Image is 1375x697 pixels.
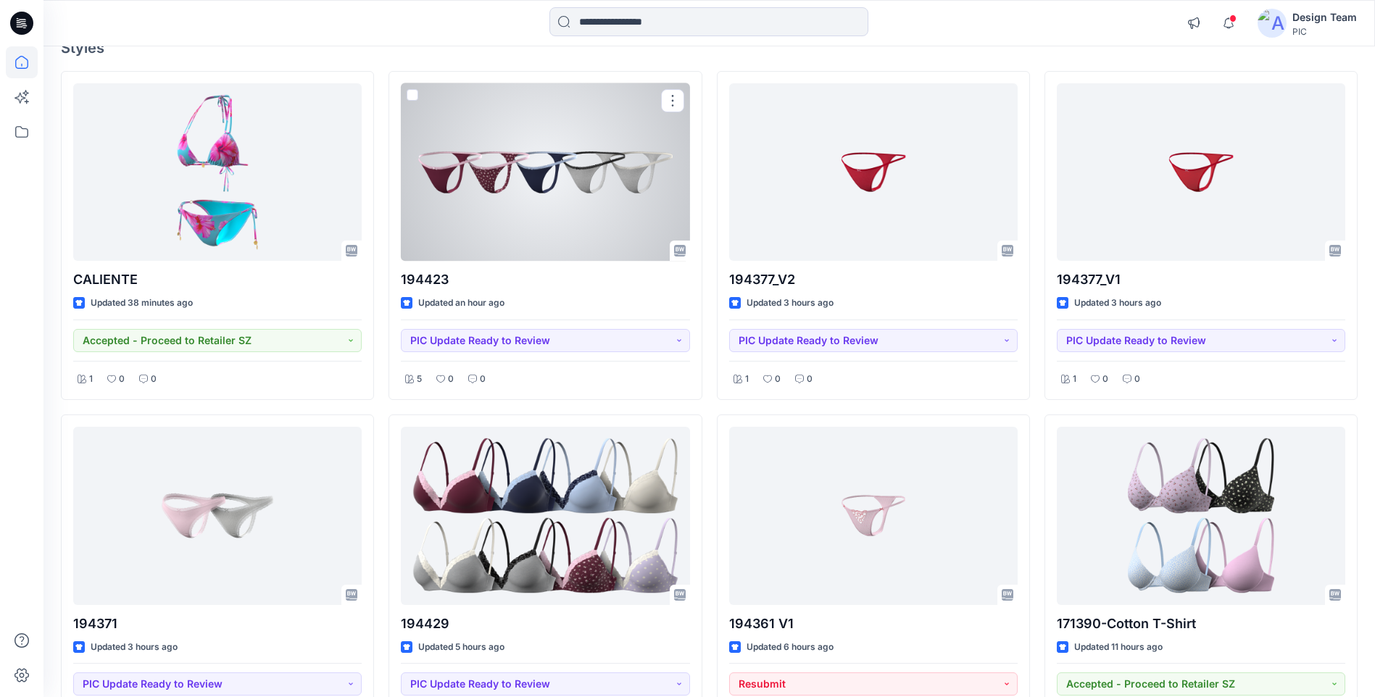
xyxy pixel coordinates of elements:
[73,83,362,261] a: CALIENTE
[807,372,813,387] p: 0
[1292,9,1357,26] div: Design Team
[401,83,689,261] a: 194423
[1073,372,1076,387] p: 1
[1074,296,1161,311] p: Updated 3 hours ago
[119,372,125,387] p: 0
[418,296,504,311] p: Updated an hour ago
[729,427,1018,604] a: 194361 V1
[89,372,93,387] p: 1
[1057,427,1345,604] a: 171390-Cotton T-Shirt
[448,372,454,387] p: 0
[729,83,1018,261] a: 194377_V2
[73,427,362,604] a: 194371
[775,372,781,387] p: 0
[1258,9,1287,38] img: avatar
[91,296,193,311] p: Updated 38 minutes ago
[1057,83,1345,261] a: 194377_V1
[1134,372,1140,387] p: 0
[747,296,834,311] p: Updated 3 hours ago
[729,270,1018,290] p: 194377_V2
[61,39,1358,57] h4: Styles
[417,372,422,387] p: 5
[480,372,486,387] p: 0
[401,270,689,290] p: 194423
[729,614,1018,634] p: 194361 V1
[747,640,834,655] p: Updated 6 hours ago
[1057,270,1345,290] p: 194377_V1
[745,372,749,387] p: 1
[401,614,689,634] p: 194429
[1074,640,1163,655] p: Updated 11 hours ago
[73,614,362,634] p: 194371
[401,427,689,604] a: 194429
[1102,372,1108,387] p: 0
[418,640,504,655] p: Updated 5 hours ago
[1292,26,1357,37] div: PIC
[73,270,362,290] p: CALIENTE
[151,372,157,387] p: 0
[1057,614,1345,634] p: 171390-Cotton T-Shirt
[91,640,178,655] p: Updated 3 hours ago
